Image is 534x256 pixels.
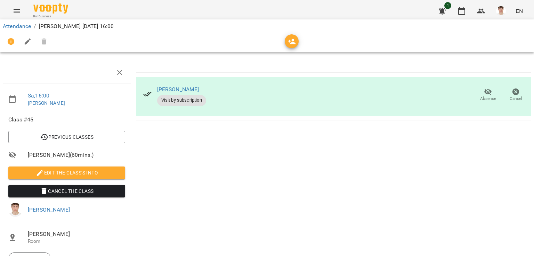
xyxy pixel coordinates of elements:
[28,206,70,213] a: [PERSON_NAME]
[39,22,114,31] p: [PERSON_NAME] [DATE] 16:00
[502,85,530,105] button: Cancel
[8,167,125,179] button: Edit the class's Info
[14,169,120,177] span: Edit the class's Info
[34,22,36,31] li: /
[8,185,125,197] button: Cancel the class
[28,92,49,99] a: Sa , 16:00
[157,97,206,103] span: Visit by subscription
[496,6,506,16] img: 8fe045a9c59afd95b04cf3756caf59e6.jpg
[444,2,451,9] span: 1
[513,5,526,17] button: EN
[8,116,125,124] span: Class #45
[474,85,502,105] button: Absence
[33,3,68,14] img: Voopty Logo
[8,131,125,143] button: Previous Classes
[8,203,22,217] img: 8fe045a9c59afd95b04cf3756caf59e6.jpg
[28,151,125,159] span: [PERSON_NAME] ( 60 mins. )
[3,22,531,31] nav: breadcrumb
[14,187,120,195] span: Cancel the class
[3,23,31,29] a: Attendance
[480,96,496,102] span: Absence
[14,133,120,141] span: Previous Classes
[157,86,199,93] a: [PERSON_NAME]
[516,7,523,15] span: EN
[510,96,522,102] span: Cancel
[28,100,65,106] a: [PERSON_NAME]
[8,3,25,19] button: Menu
[28,238,125,245] p: Room
[28,230,125,238] span: [PERSON_NAME]
[33,14,68,19] span: For Business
